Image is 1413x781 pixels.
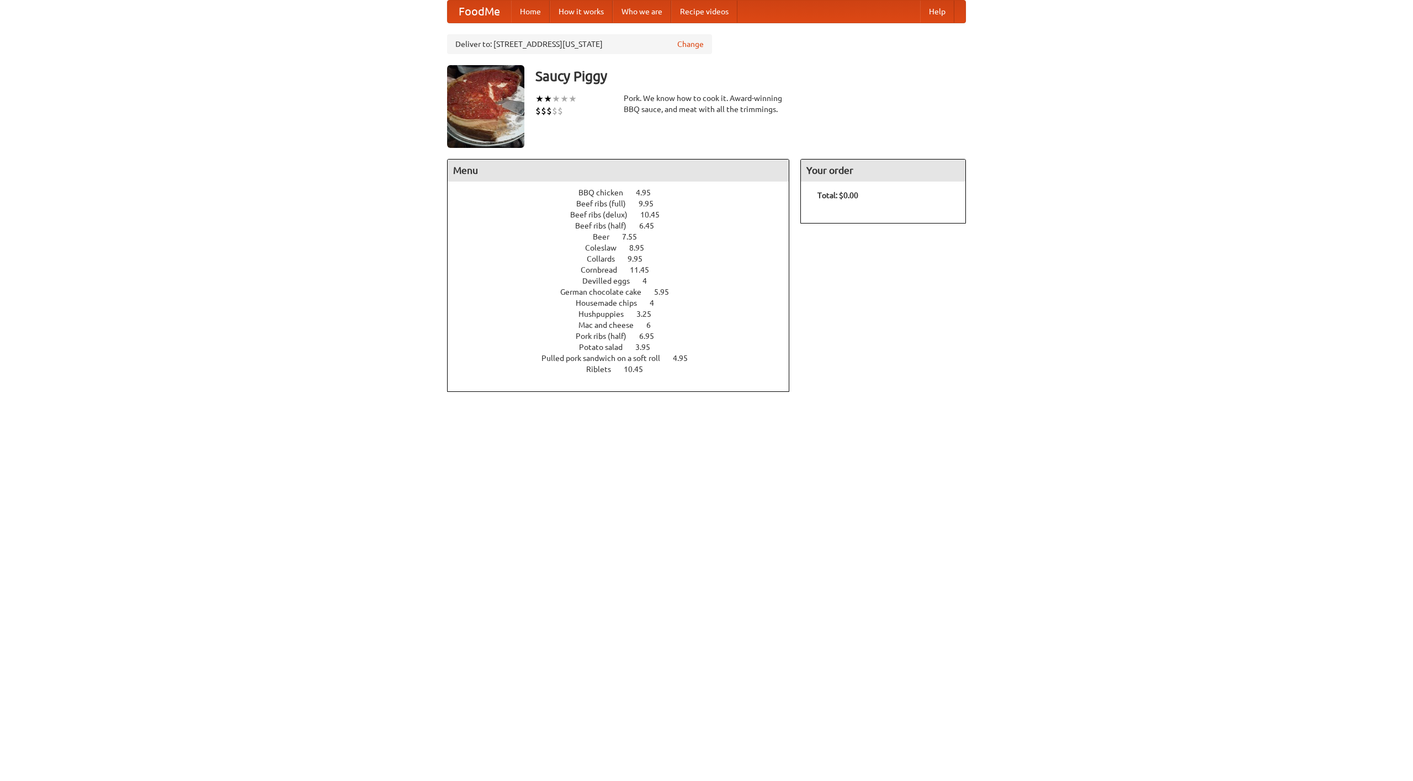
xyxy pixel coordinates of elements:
li: $ [535,105,541,117]
span: Cornbread [581,265,628,274]
span: 6 [646,321,662,330]
a: Change [677,39,704,50]
span: 4.95 [673,354,699,363]
span: Riblets [586,365,622,374]
a: Beer 7.55 [593,232,657,241]
a: Coleslaw 8.95 [585,243,665,252]
span: Collards [587,254,626,263]
a: Potato salad 3.95 [579,343,671,352]
li: $ [541,105,546,117]
span: 8.95 [629,243,655,252]
span: 4 [650,299,665,307]
a: BBQ chicken 4.95 [578,188,671,197]
a: Devilled eggs 4 [582,277,667,285]
a: Beef ribs (full) 9.95 [576,199,674,208]
a: Beef ribs (delux) 10.45 [570,210,680,219]
a: How it works [550,1,613,23]
span: 3.25 [636,310,662,318]
a: Recipe videos [671,1,737,23]
span: 6.95 [639,332,665,341]
span: 4 [642,277,658,285]
span: Coleslaw [585,243,628,252]
span: Potato salad [579,343,634,352]
li: $ [552,105,557,117]
span: 5.95 [654,288,680,296]
span: 7.55 [622,232,648,241]
span: Housemade chips [576,299,648,307]
span: 10.45 [624,365,654,374]
a: Riblets 10.45 [586,365,663,374]
a: Help [920,1,954,23]
li: ★ [569,93,577,105]
a: Beef ribs (half) 6.45 [575,221,674,230]
a: Mac and cheese 6 [578,321,671,330]
li: ★ [560,93,569,105]
li: ★ [544,93,552,105]
div: Pork. We know how to cook it. Award-winning BBQ sauce, and meat with all the trimmings. [624,93,789,115]
span: 3.95 [635,343,661,352]
span: Hushpuppies [578,310,635,318]
li: ★ [552,93,560,105]
a: Home [511,1,550,23]
a: Housemade chips 4 [576,299,674,307]
a: Who we are [613,1,671,23]
div: Deliver to: [STREET_ADDRESS][US_STATE] [447,34,712,54]
span: German chocolate cake [560,288,652,296]
a: German chocolate cake 5.95 [560,288,689,296]
span: Mac and cheese [578,321,645,330]
li: $ [546,105,552,117]
a: Hushpuppies 3.25 [578,310,672,318]
a: Collards 9.95 [587,254,663,263]
span: BBQ chicken [578,188,634,197]
li: ★ [535,93,544,105]
h3: Saucy Piggy [535,65,966,87]
b: Total: $0.00 [817,191,858,200]
span: 4.95 [636,188,662,197]
span: 9.95 [628,254,654,263]
span: Pork ribs (half) [576,332,638,341]
span: Pulled pork sandwich on a soft roll [541,354,671,363]
li: $ [557,105,563,117]
a: FoodMe [448,1,511,23]
span: 11.45 [630,265,660,274]
span: 10.45 [640,210,671,219]
h4: Menu [448,160,789,182]
span: Devilled eggs [582,277,641,285]
h4: Your order [801,160,965,182]
span: Beer [593,232,620,241]
img: angular.jpg [447,65,524,148]
span: 9.95 [639,199,665,208]
a: Pulled pork sandwich on a soft roll 4.95 [541,354,708,363]
span: 6.45 [639,221,665,230]
a: Cornbread 11.45 [581,265,670,274]
a: Pork ribs (half) 6.95 [576,332,674,341]
span: Beef ribs (half) [575,221,638,230]
span: Beef ribs (delux) [570,210,639,219]
span: Beef ribs (full) [576,199,637,208]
